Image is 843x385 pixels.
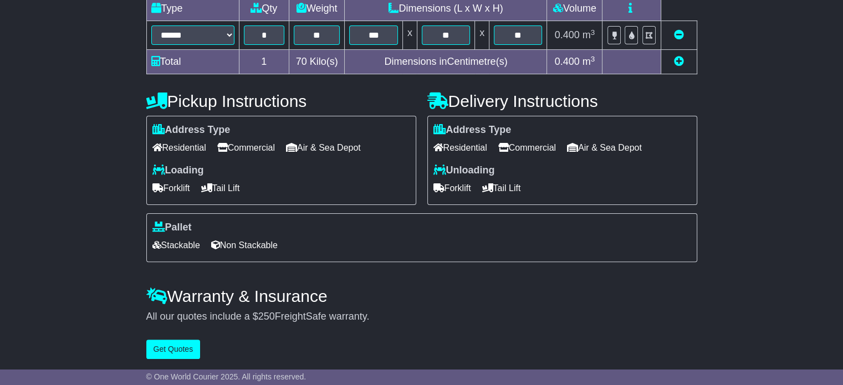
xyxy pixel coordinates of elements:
[152,222,192,234] label: Pallet
[289,50,345,74] td: Kilo(s)
[146,311,697,323] div: All our quotes include a $ FreightSafe warranty.
[152,124,231,136] label: Address Type
[555,56,580,67] span: 0.400
[286,139,361,156] span: Air & Sea Depot
[201,179,240,197] span: Tail Lift
[498,139,556,156] span: Commercial
[583,56,595,67] span: m
[475,21,489,50] td: x
[591,28,595,37] sup: 3
[555,29,580,40] span: 0.400
[433,165,495,177] label: Unloading
[146,340,201,359] button: Get Quotes
[146,372,306,381] span: © One World Courier 2025. All rights reserved.
[146,50,239,74] td: Total
[152,237,200,254] span: Stackable
[146,92,416,110] h4: Pickup Instructions
[433,124,512,136] label: Address Type
[427,92,697,110] h4: Delivery Instructions
[402,21,417,50] td: x
[239,50,289,74] td: 1
[296,56,307,67] span: 70
[433,139,487,156] span: Residential
[591,55,595,63] sup: 3
[567,139,642,156] span: Air & Sea Depot
[258,311,275,322] span: 250
[152,165,204,177] label: Loading
[217,139,275,156] span: Commercial
[433,179,471,197] span: Forklift
[345,50,547,74] td: Dimensions in Centimetre(s)
[211,237,278,254] span: Non Stackable
[482,179,521,197] span: Tail Lift
[146,287,697,305] h4: Warranty & Insurance
[674,29,684,40] a: Remove this item
[674,56,684,67] a: Add new item
[152,139,206,156] span: Residential
[152,179,190,197] span: Forklift
[583,29,595,40] span: m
